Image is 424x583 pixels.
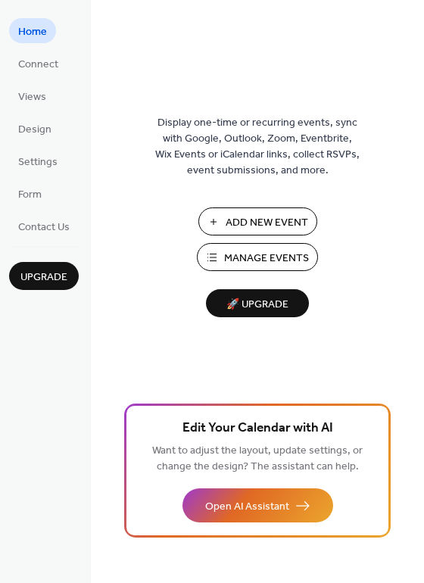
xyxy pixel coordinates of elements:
[18,220,70,235] span: Contact Us
[9,214,79,238] a: Contact Us
[182,488,333,522] button: Open AI Assistant
[18,24,47,40] span: Home
[155,115,360,179] span: Display one-time or recurring events, sync with Google, Outlook, Zoom, Eventbrite, Wix Events or ...
[182,418,333,439] span: Edit Your Calendar with AI
[9,148,67,173] a: Settings
[9,181,51,206] a: Form
[18,89,46,105] span: Views
[152,441,363,477] span: Want to adjust the layout, update settings, or change the design? The assistant can help.
[18,122,51,138] span: Design
[206,289,309,317] button: 🚀 Upgrade
[9,18,56,43] a: Home
[198,207,317,235] button: Add New Event
[9,51,67,76] a: Connect
[224,251,309,267] span: Manage Events
[215,295,300,315] span: 🚀 Upgrade
[18,187,42,203] span: Form
[9,262,79,290] button: Upgrade
[18,57,58,73] span: Connect
[20,270,67,285] span: Upgrade
[205,499,289,515] span: Open AI Assistant
[9,116,61,141] a: Design
[9,83,55,108] a: Views
[226,215,308,231] span: Add New Event
[18,154,58,170] span: Settings
[197,243,318,271] button: Manage Events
